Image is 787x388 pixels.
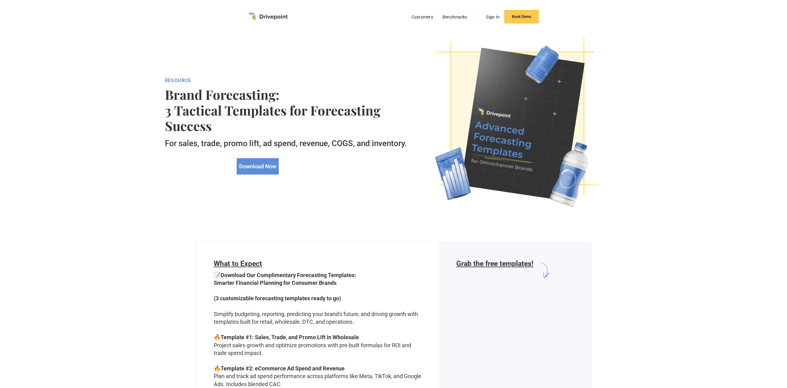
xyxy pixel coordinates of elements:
a: Customers [408,13,436,21]
strong: Download Our Complimentary Forecasting Templates: Smarter Financial Planning for Consumer Brands [214,272,356,286]
a: home [248,12,288,21]
h5: For sales, trade, promo lift, ad spend, revenue, COGS, and inventory. [165,139,411,148]
a: Book Demo [504,10,539,23]
strong: Template #2: eCommerce Ad Spend and Revenue [221,365,345,372]
a: Sign In [483,13,503,21]
span: What to Expect [214,259,262,268]
a: Download Now [237,158,279,175]
img: arrow [533,259,555,281]
strong: Template #1: Sales, Trade, and Promo Lift in Wholesale [221,334,359,340]
a: Benchmarks [439,13,471,21]
strong: (3 customizable forecasting templates ready to go) [214,295,341,302]
strong: Brand Forecasting: 3 Tactical Templates for Forecasting Success [165,87,411,133]
h6: Grab the free templates! [456,259,533,281]
div: RESOURCE [165,78,411,84]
